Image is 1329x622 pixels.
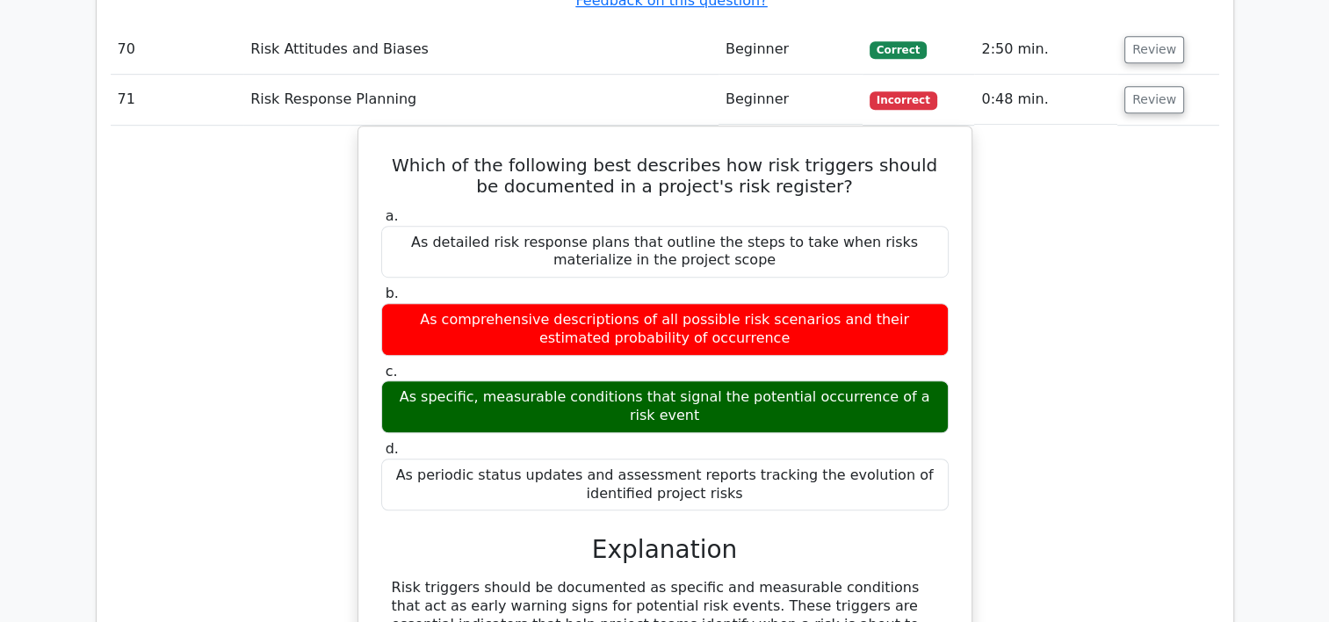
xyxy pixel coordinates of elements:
td: Beginner [719,25,863,75]
div: As periodic status updates and assessment reports tracking the evolution of identified project risks [381,459,949,511]
td: 0:48 min. [974,75,1117,125]
span: Incorrect [870,91,937,109]
div: As specific, measurable conditions that signal the potential occurrence of a risk event [381,380,949,433]
td: Risk Response Planning [243,75,719,125]
span: c. [386,363,398,380]
span: a. [386,207,399,224]
td: 71 [111,75,244,125]
span: b. [386,285,399,301]
td: 2:50 min. [974,25,1117,75]
td: 70 [111,25,244,75]
span: d. [386,440,399,457]
div: As detailed risk response plans that outline the steps to take when risks materialize in the proj... [381,226,949,278]
span: Correct [870,41,927,59]
td: Risk Attitudes and Biases [243,25,719,75]
h3: Explanation [392,535,938,565]
button: Review [1124,36,1184,63]
td: Beginner [719,75,863,125]
div: As comprehensive descriptions of all possible risk scenarios and their estimated probability of o... [381,303,949,356]
button: Review [1124,86,1184,113]
h5: Which of the following best describes how risk triggers should be documented in a project's risk ... [379,155,950,197]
